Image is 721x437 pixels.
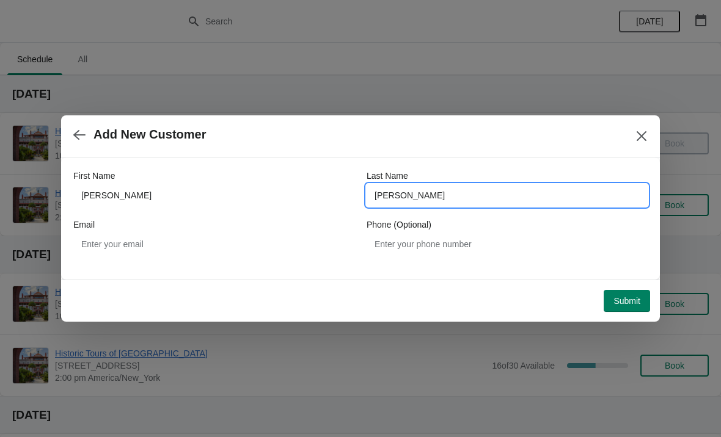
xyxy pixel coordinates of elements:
[631,125,653,147] button: Close
[367,233,648,255] input: Enter your phone number
[73,218,95,231] label: Email
[367,218,431,231] label: Phone (Optional)
[73,233,354,255] input: Enter your email
[604,290,650,312] button: Submit
[73,184,354,206] input: John
[367,184,648,206] input: Smith
[613,296,640,306] span: Submit
[93,128,206,142] h2: Add New Customer
[367,170,408,182] label: Last Name
[73,170,115,182] label: First Name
